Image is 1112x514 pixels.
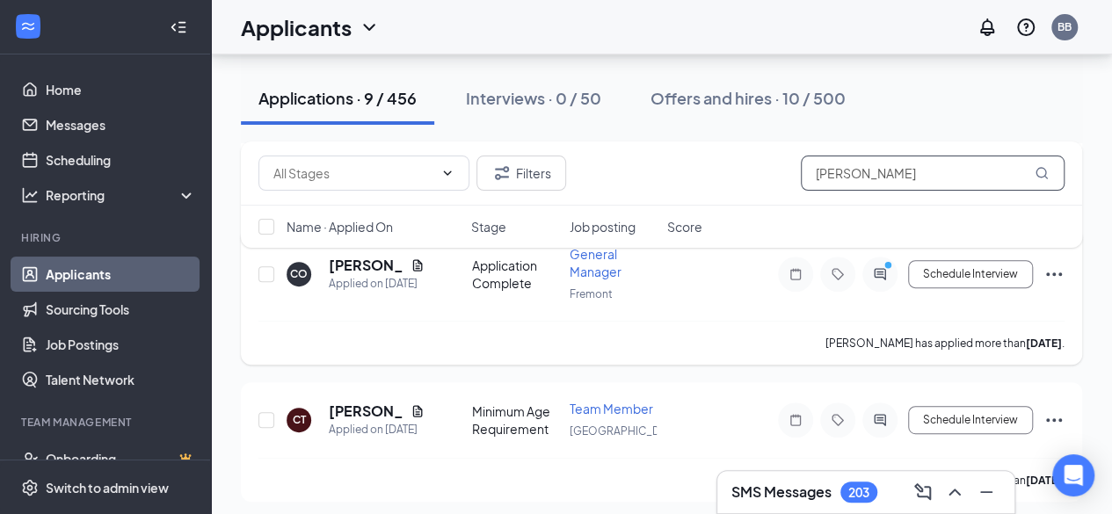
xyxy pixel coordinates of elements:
svg: Tag [827,413,848,427]
button: ChevronUp [941,478,969,506]
div: Offers and hires · 10 / 500 [650,87,846,109]
svg: ChevronUp [944,481,965,503]
svg: ActiveChat [869,267,890,281]
span: Stage [471,218,506,235]
div: Team Management [21,415,193,430]
svg: ActiveChat [869,413,890,427]
input: Search in applications [801,156,1065,191]
svg: Ellipses [1043,409,1065,431]
button: Schedule Interview [908,406,1033,434]
svg: PrimaryDot [880,260,901,274]
span: Fremont [570,287,613,300]
svg: Analysis [21,186,39,204]
h3: SMS Messages [731,482,832,502]
span: Team Member [570,401,653,416]
span: Score [667,218,702,235]
b: [DATE] [1026,337,1062,350]
span: Job posting [569,218,635,235]
a: OnboardingCrown [46,441,196,476]
div: Hiring [21,230,193,245]
svg: Tag [827,267,848,281]
svg: ChevronDown [359,17,380,38]
div: Interviews · 0 / 50 [466,87,601,109]
button: Schedule Interview [908,260,1033,288]
svg: Ellipses [1043,264,1065,285]
svg: Notifications [977,17,998,38]
svg: QuestionInfo [1015,17,1036,38]
svg: Filter [491,163,512,184]
span: [GEOGRAPHIC_DATA] [570,424,681,438]
svg: Document [411,404,425,418]
h1: Applicants [241,12,352,42]
svg: MagnifyingGlass [1035,166,1049,180]
button: Filter Filters [476,156,566,191]
div: Application Complete [472,257,559,292]
svg: Collapse [170,18,187,36]
div: BB [1057,19,1072,34]
a: Sourcing Tools [46,292,196,327]
svg: WorkstreamLogo [19,18,37,35]
h5: [PERSON_NAME] [329,402,403,421]
b: [DATE] [1026,474,1062,487]
a: Messages [46,107,196,142]
a: Talent Network [46,362,196,397]
svg: ChevronDown [440,166,454,180]
a: Home [46,72,196,107]
a: Scheduling [46,142,196,177]
div: Applications · 9 / 456 [258,87,417,109]
div: CT [293,412,306,427]
svg: Settings [21,479,39,496]
svg: ComposeMessage [912,481,934,503]
span: General Manager [570,246,621,279]
div: CO [290,266,308,281]
span: Name · Applied On [287,218,393,235]
div: 203 [848,485,869,500]
button: Minimize [972,478,1000,506]
div: Applied on [DATE] [329,275,425,293]
p: [PERSON_NAME] has applied more than . [825,336,1065,351]
div: Open Intercom Messenger [1052,454,1094,496]
button: ComposeMessage [909,478,937,506]
a: Applicants [46,257,196,292]
div: Minimum Age Requirement [472,402,559,438]
div: Reporting [46,186,197,204]
svg: Note [785,413,806,427]
svg: Minimize [976,481,997,503]
div: Applied on [DATE] [329,421,425,438]
div: Switch to admin view [46,479,169,496]
a: Job Postings [46,327,196,362]
input: All Stages [273,163,433,183]
svg: Note [785,267,806,281]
